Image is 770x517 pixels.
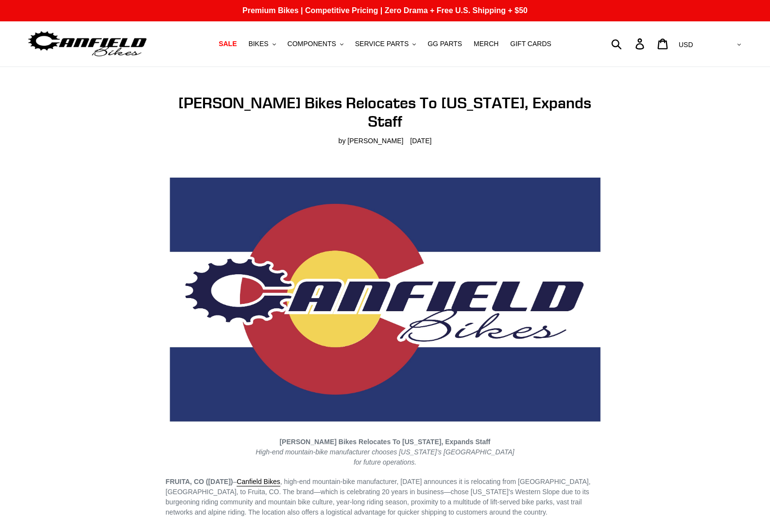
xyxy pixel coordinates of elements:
[237,478,280,486] a: Canfield Bikes
[27,29,148,59] img: Canfield Bikes
[428,40,462,48] span: GG PARTS
[166,94,604,131] h1: [PERSON_NAME] Bikes Relocates To [US_STATE], Expands Staff
[219,40,237,48] span: SALE
[243,37,280,50] button: BIKES
[288,40,336,48] span: COMPONENTS
[510,40,551,48] span: GIFT CARDS
[248,40,268,48] span: BIKES
[410,137,431,145] time: [DATE]
[214,37,241,50] a: SALE
[233,478,237,485] span: –
[355,40,409,48] span: SERVICE PARTS
[166,478,591,516] span: , high-end mountain-bike manufacturer, [DATE] announces it is relocating from [GEOGRAPHIC_DATA], ...
[423,37,467,50] a: GG PARTS
[256,448,514,466] span: High-end mountain-bike manufacturer chooses [US_STATE]’s [GEOGRAPHIC_DATA] for future operations.
[283,37,348,50] button: COMPONENTS
[237,478,280,485] span: Canfield Bikes
[166,478,233,485] b: FRUITA, CO ([DATE])
[505,37,556,50] a: GIFT CARDS
[279,438,490,446] b: [PERSON_NAME] Bikes Relocates To [US_STATE], Expands Staff
[616,33,641,54] input: Search
[469,37,503,50] a: MERCH
[350,37,421,50] button: SERVICE PARTS
[474,40,498,48] span: MERCH
[339,136,404,146] span: by [PERSON_NAME]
